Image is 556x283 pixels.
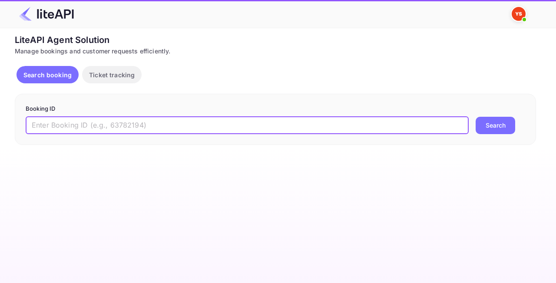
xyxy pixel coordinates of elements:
img: Yandex Support [512,7,526,21]
input: Enter Booking ID (e.g., 63782194) [26,117,469,134]
div: LiteAPI Agent Solution [15,33,536,46]
div: Manage bookings and customer requests efficiently. [15,46,536,56]
p: Search booking [23,70,72,79]
p: Booking ID [26,105,525,113]
p: Ticket tracking [89,70,135,79]
img: LiteAPI Logo [19,7,74,21]
button: Search [476,117,515,134]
